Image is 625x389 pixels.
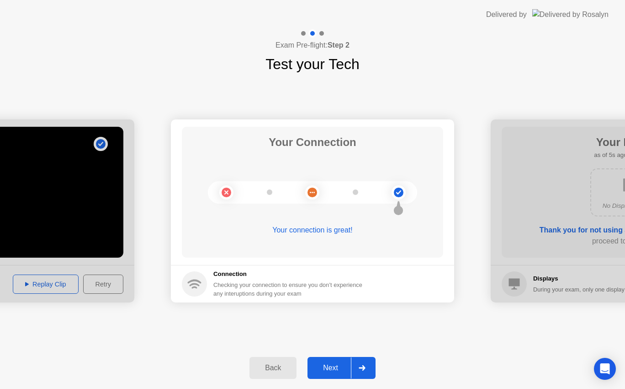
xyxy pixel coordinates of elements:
[213,270,368,279] h5: Connection
[252,364,294,372] div: Back
[486,9,527,20] div: Delivered by
[310,364,351,372] div: Next
[275,40,350,51] h4: Exam Pre-flight:
[307,357,376,379] button: Next
[328,41,350,49] b: Step 2
[182,225,443,236] div: Your connection is great!
[249,357,297,379] button: Back
[213,281,368,298] div: Checking your connection to ensure you don’t experience any interuptions during your exam
[532,9,609,20] img: Delivered by Rosalyn
[594,358,616,380] div: Open Intercom Messenger
[265,53,360,75] h1: Test your Tech
[269,134,356,151] h1: Your Connection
